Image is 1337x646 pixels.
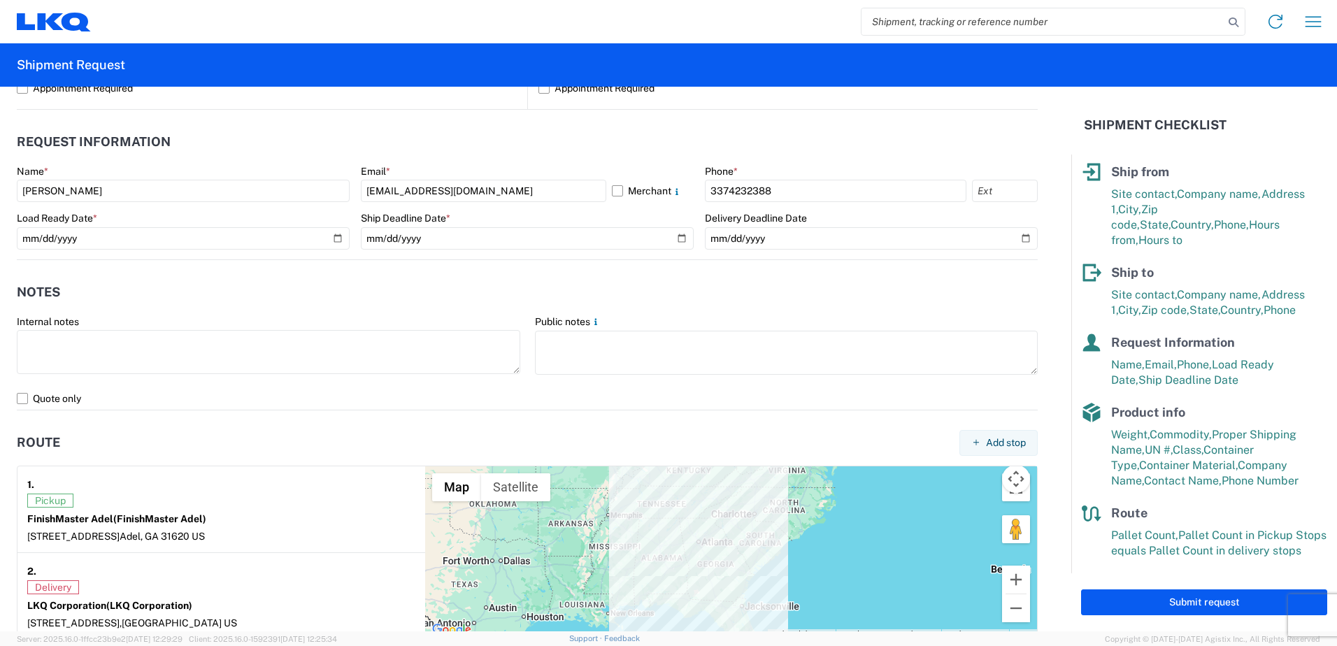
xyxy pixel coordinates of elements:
span: Product info [1111,405,1185,419]
button: Zoom in [1002,566,1030,594]
span: [STREET_ADDRESS] [27,531,120,542]
span: City, [1118,303,1141,317]
span: Adel, GA 31620 US [120,531,205,542]
strong: 1. [27,476,34,494]
span: UN #, [1145,443,1173,457]
span: Country, [1220,303,1264,317]
span: (LKQ Corporation) [106,600,192,611]
strong: LKQ Corporation [27,600,192,611]
button: Keyboard shortcuts [771,629,831,639]
button: Drag Pegman onto the map to open Street View [1002,515,1030,543]
span: Contact Name, [1144,474,1222,487]
label: Delivery Deadline Date [705,212,807,224]
span: Phone [1264,303,1296,317]
span: Phone, [1214,218,1249,231]
span: Hours to [1138,234,1182,247]
button: Map Scale: 200 km per 47 pixels [941,629,1009,639]
span: City, [1118,203,1141,216]
a: Support [569,634,604,643]
span: Pickup [27,494,73,508]
h2: Notes [17,285,60,299]
h2: Route [17,436,60,450]
a: Open this area in Google Maps (opens a new window) [429,621,475,639]
input: Shipment, tracking or reference number [861,8,1224,35]
span: [GEOGRAPHIC_DATA] US [122,617,237,629]
label: Merchant [612,180,694,202]
span: Add stop [986,436,1026,450]
span: Request Information [1111,335,1235,350]
span: Delivery [27,580,79,594]
h2: Shipment Checklist [1084,117,1227,134]
span: Site contact, [1111,288,1177,301]
span: State, [1140,218,1171,231]
h2: Request Information [17,135,171,149]
label: Appointment Required [538,77,1038,99]
span: Copyright © [DATE]-[DATE] Agistix Inc., All Rights Reserved [1105,633,1320,645]
span: Company name, [1177,288,1261,301]
span: Name, [1111,358,1145,371]
span: [STREET_ADDRESS], [27,617,122,629]
span: Route [1111,505,1147,520]
span: Weight, [1111,428,1150,441]
label: Phone [705,165,738,178]
span: Client: 2025.16.0-1592391 [189,635,337,643]
label: Email [361,165,390,178]
span: Server: 2025.16.0-1ffcc23b9e2 [17,635,183,643]
span: [DATE] 12:29:29 [126,635,183,643]
span: State, [1189,303,1220,317]
button: Show street map [432,473,481,501]
span: (FinishMaster Adel) [113,513,206,524]
span: Ship to [1111,265,1154,280]
span: 200 km [945,630,969,638]
img: Google [429,621,475,639]
label: Public notes [535,315,601,328]
h2: Shipment Request [17,57,125,73]
span: Company name, [1177,187,1261,201]
button: Add stop [959,430,1038,456]
span: [DATE] 12:25:34 [280,635,337,643]
span: Pallet Count, [1111,529,1178,542]
span: Container Material, [1139,459,1238,472]
span: Country, [1171,218,1214,231]
label: Quote only [17,387,1038,410]
span: Ship from [1111,164,1169,179]
button: Show satellite imagery [481,473,550,501]
span: Ship Deadline Date [1138,373,1238,387]
button: Submit request [1081,589,1327,615]
a: Feedback [604,634,640,643]
label: Ship Deadline Date [361,212,450,224]
label: Appointment Required [17,77,517,99]
span: Pallet Count in Pickup Stops equals Pallet Count in delivery stops [1111,529,1327,557]
label: Name [17,165,48,178]
strong: FinishMaster Adel [27,513,206,524]
span: Email, [1145,358,1177,371]
span: Commodity, [1150,428,1212,441]
button: Zoom out [1002,594,1030,622]
label: Load Ready Date [17,212,97,224]
input: Ext [972,180,1038,202]
strong: 2. [27,563,36,580]
span: Class, [1173,443,1203,457]
span: Phone Number [1222,474,1299,487]
span: Zip code, [1141,303,1189,317]
button: Map camera controls [1002,465,1030,493]
label: Internal notes [17,315,79,328]
span: Map data ©2025 Google, INEGI [840,630,937,638]
span: Site contact, [1111,187,1177,201]
span: Phone, [1177,358,1212,371]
